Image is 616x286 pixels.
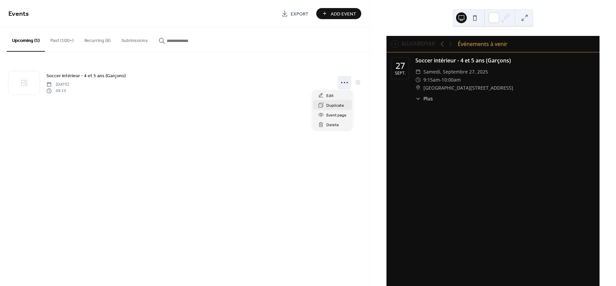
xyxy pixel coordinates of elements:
[79,27,116,51] button: Recurring (8)
[7,27,45,52] button: Upcoming (1)
[458,40,507,48] div: Événements à venir
[46,82,69,88] span: [DATE]
[276,8,314,19] a: Export
[8,7,29,20] span: Events
[423,95,433,102] span: Plus
[326,92,334,99] span: Edit
[415,68,421,76] div: ​
[415,95,421,102] div: ​
[423,84,513,92] span: [GEOGRAPHIC_DATA][STREET_ADDRESS]
[442,76,461,84] span: 10:00am
[423,68,488,76] span: samedi, septembre 27, 2025
[331,10,356,17] span: Add Event
[45,27,79,51] button: Past (100+)
[46,88,69,94] span: 09:15
[423,76,440,84] span: 9:15am
[440,76,442,84] span: -
[415,56,594,64] div: Soccer intérieur - 4 et 5 ans (Garçons)
[46,72,126,80] a: Soccer intérieur - 4 et 5 ans (Garçons)
[326,102,344,109] span: Duplicate
[46,73,126,80] span: Soccer intérieur - 4 et 5 ans (Garçons)
[395,71,406,76] div: sept.
[326,122,339,129] span: Delete
[316,8,361,19] button: Add Event
[291,10,309,17] span: Export
[396,61,405,70] div: 27
[116,27,153,51] button: Submissions
[326,112,346,119] span: Event page
[415,84,421,92] div: ​
[415,95,433,102] button: ​Plus
[415,76,421,84] div: ​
